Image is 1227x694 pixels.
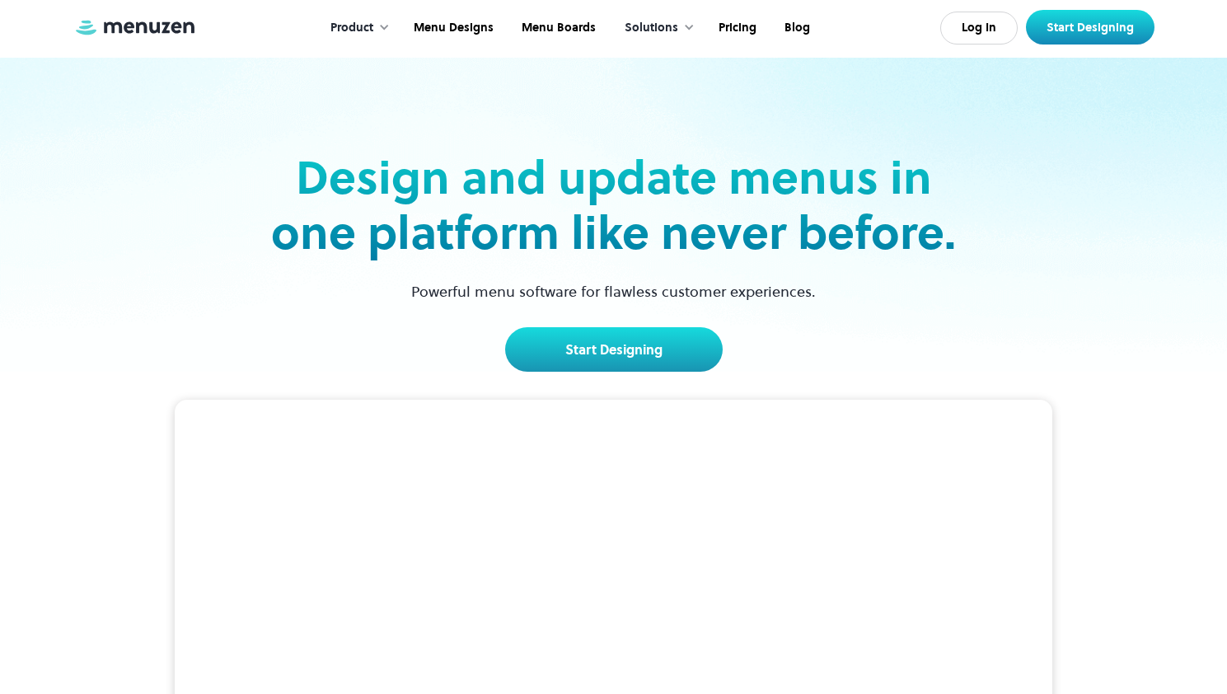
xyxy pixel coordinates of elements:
[608,2,703,54] div: Solutions
[1026,10,1154,45] a: Start Designing
[266,150,962,260] h2: Design and update menus in one platform like never before.
[703,2,769,54] a: Pricing
[625,19,678,37] div: Solutions
[940,12,1018,45] a: Log In
[330,19,373,37] div: Product
[398,2,506,54] a: Menu Designs
[505,327,723,372] a: Start Designing
[314,2,398,54] div: Product
[391,280,836,302] p: Powerful menu software for flawless customer experiences.
[769,2,822,54] a: Blog
[506,2,608,54] a: Menu Boards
